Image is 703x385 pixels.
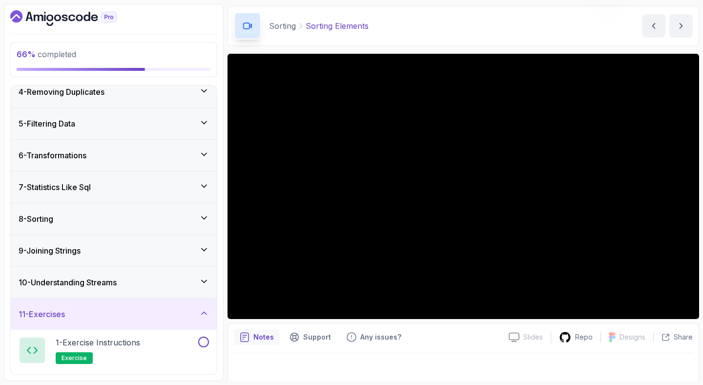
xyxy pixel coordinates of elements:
p: Share [674,332,693,342]
span: exercise [62,354,87,362]
p: Any issues? [360,332,401,342]
p: Support [303,332,331,342]
p: Repo [575,332,593,342]
p: Sorting Elements [306,20,369,32]
h3: 5 - Filtering Data [19,118,75,129]
button: previous content [642,14,665,38]
h3: 4 - Removing Duplicates [19,86,104,98]
button: 5-Filtering Data [11,108,217,139]
button: 1-Exercise Instructionsexercise [19,337,209,364]
button: notes button [234,329,280,345]
button: Feedback button [341,329,407,345]
h3: 10 - Understanding Streams [19,277,117,288]
button: 11-Exercises [11,299,217,330]
button: Support button [284,329,337,345]
h3: 11 - Exercises [19,308,65,320]
p: Designs [620,332,645,342]
a: Dashboard [10,10,139,26]
h3: 8 - Sorting [19,213,53,225]
iframe: 1 - Sorting Elements [227,54,699,319]
p: 1 - Exercise Instructions [56,337,140,348]
button: next content [669,14,693,38]
span: 66 % [17,49,36,59]
button: 10-Understanding Streams [11,267,217,298]
p: Slides [523,332,543,342]
p: Notes [253,332,274,342]
button: 8-Sorting [11,203,217,235]
h3: 9 - Joining Strings [19,245,81,257]
p: Sorting [269,20,296,32]
h3: 6 - Transformations [19,150,86,161]
a: Repo [551,331,600,343]
button: Share [653,332,693,342]
span: completed [17,49,76,59]
button: 4-Removing Duplicates [11,76,217,107]
button: 7-Statistics Like Sql [11,171,217,203]
button: 6-Transformations [11,140,217,171]
h3: 7 - Statistics Like Sql [19,181,91,193]
button: 9-Joining Strings [11,235,217,266]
